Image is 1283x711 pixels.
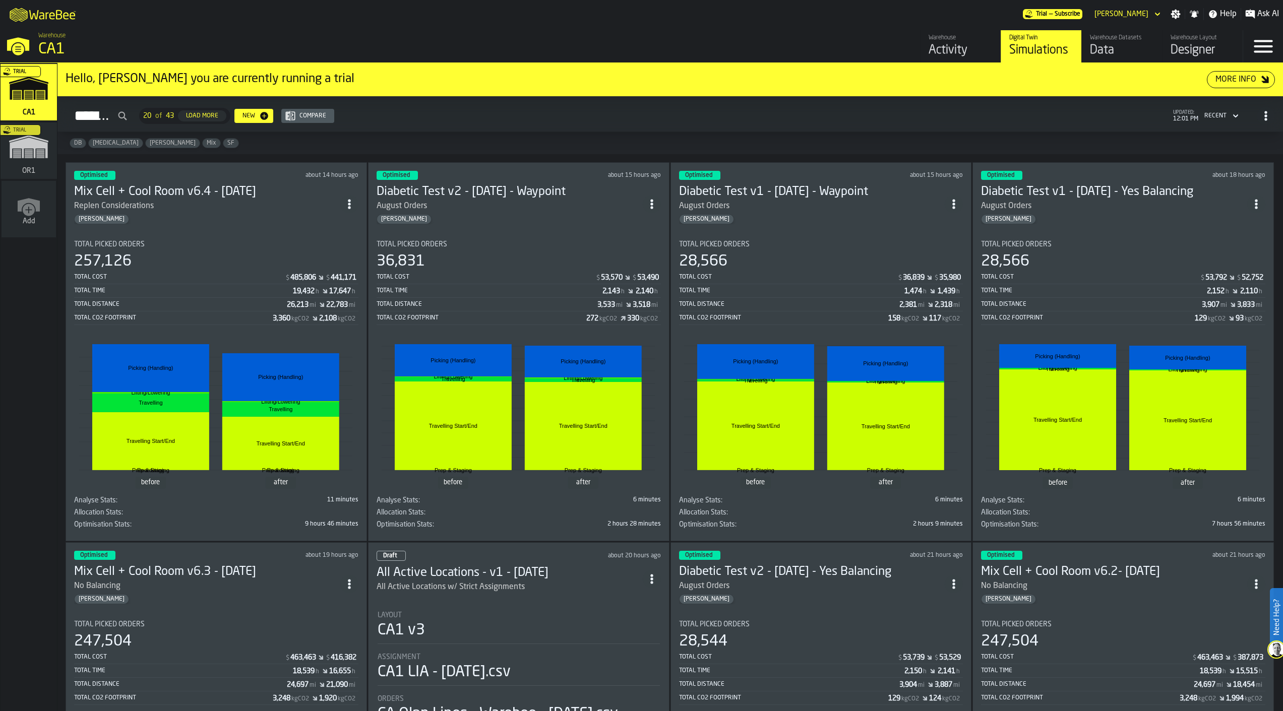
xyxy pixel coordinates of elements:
[74,240,358,248] div: Title
[89,140,143,147] span: Enteral
[74,508,214,516] div: Title
[75,335,357,494] div: stat-
[981,564,1247,580] div: Mix Cell + Cool Room v6.2- 10.8.25
[377,496,517,504] div: Title
[316,288,319,295] span: h
[1167,9,1185,19] label: button-toggle-Settings
[982,335,1264,494] div: stat-
[981,508,1030,516] span: Allocation Stats:
[1259,288,1262,295] span: h
[679,508,819,516] div: Title
[679,521,819,529] div: Title
[329,287,351,295] div: Stat Value
[377,240,661,248] div: Title
[13,127,26,133] span: Trial
[1145,552,1265,559] div: Updated: 10/8/2025, 3:00:54 PM Created: 10/8/2025, 7:49:01 AM
[74,184,340,200] h3: Mix Cell + Cool Room v6.4 - [DATE]
[1207,287,1225,295] div: Stat Value
[935,301,952,309] div: Stat Value
[234,109,273,123] button: button-New
[903,274,925,282] div: Stat Value
[981,287,1207,294] div: Total Time
[879,479,893,486] text: after
[383,172,410,178] span: Optimised
[74,252,132,271] div: 257,126
[1009,42,1073,58] div: Simulations
[1236,314,1244,322] div: Stat Value
[74,620,358,628] div: Title
[2,181,56,239] a: link-to-/wh/new
[981,171,1022,180] div: status-3 2
[377,216,431,223] span: Gregg
[679,252,727,271] div: 28,566
[74,240,145,248] span: Total Picked Orders
[377,521,434,529] span: Optimisation Stats:
[627,314,639,322] div: Stat Value
[685,172,712,178] span: Optimised
[601,274,623,282] div: Stat Value
[679,620,963,705] div: stat-Total Picked Orders
[898,275,902,282] span: $
[142,479,160,486] text: before
[982,596,1035,603] span: Gregg
[1036,11,1047,18] span: Trial
[1,122,57,181] a: link-to-/wh/i/02d92962-0f11-4133-9763-7cb092bceeef/simulations
[938,287,955,295] div: Stat Value
[338,315,355,322] span: kgCO2
[981,580,1027,592] div: No Balancing
[842,552,963,559] div: Updated: 10/8/2025, 3:26:32 PM Created: 10/6/2025, 9:05:54 AM
[377,232,661,533] section: card-SimulationDashboardCard-optimised
[377,240,447,248] span: Total Picked Orders
[80,172,107,178] span: Optimised
[75,216,129,223] span: Gregg
[1090,34,1154,41] div: Warehouse Datasets
[679,508,963,521] div: stat-Allocation Stats:
[679,496,819,504] div: Title
[679,232,963,533] section: card-SimulationDashboardCard-optimised
[274,479,288,486] text: after
[679,564,945,580] div: Diabetic Test v2 - 10.06.25 - Yes Balancing
[679,240,963,325] div: stat-Total Picked Orders
[326,301,348,309] div: Stat Value
[218,496,358,503] div: 11 minutes
[981,508,1265,521] div: stat-Allocation Stats:
[377,184,643,200] h3: Diabetic Test v2 - [DATE] - Waypoint
[1200,110,1241,122] div: DropdownMenuValue-4
[74,496,358,508] div: stat-Analyse Stats:
[540,172,661,179] div: Updated: 10/8/2025, 9:32:16 PM Created: 10/8/2025, 9:27:37 PM
[929,34,993,41] div: Warehouse
[679,240,750,248] span: Total Picked Orders
[679,620,963,628] div: Title
[273,314,290,322] div: Stat Value
[981,521,1265,533] span: 2,930,300
[182,112,222,119] div: Load More
[23,217,35,225] span: Add
[377,521,661,533] div: stat-Optimisation Stats:
[286,275,289,282] span: $
[326,275,330,282] span: $
[633,275,636,282] span: $
[1185,9,1203,19] label: button-toggle-Notifications
[1245,315,1262,322] span: kgCO2
[377,521,517,529] div: Title
[1171,42,1235,58] div: Designer
[636,287,653,295] div: Stat Value
[1237,275,1241,282] span: $
[1171,34,1235,41] div: Warehouse Layout
[74,580,340,592] div: No Balancing
[981,274,1200,281] div: Total Cost
[352,288,355,295] span: h
[74,580,120,592] div: No Balancing
[349,302,355,309] span: mi
[1240,287,1258,295] div: Stat Value
[904,287,922,295] div: Stat Value
[586,314,598,322] div: Stat Value
[981,200,1247,212] div: August Orders
[75,596,129,603] span: Gregg
[1242,274,1263,282] div: Stat Value
[1049,479,1067,486] text: before
[987,552,1014,558] span: Optimised
[377,551,406,561] div: status-0 2
[679,184,945,200] div: Diabetic Test v1 - 10.8.25 - Waypoint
